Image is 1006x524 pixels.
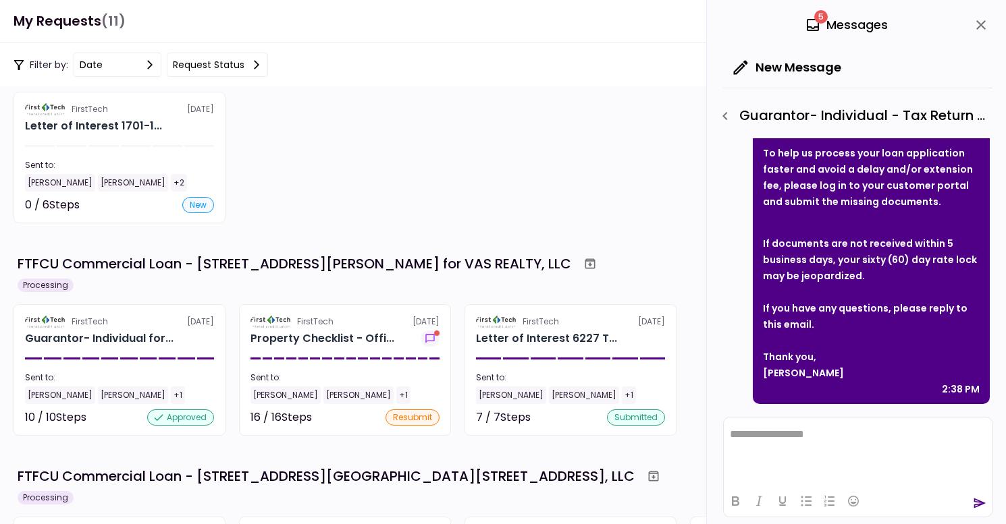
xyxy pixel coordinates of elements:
[18,491,74,504] div: Processing
[476,330,617,347] div: Letter of Interest 6227 Thompson Road
[14,7,126,35] h1: My Requests
[171,174,187,192] div: +2
[25,409,86,426] div: 10 / 10 Steps
[25,159,214,171] div: Sent to:
[250,409,312,426] div: 16 / 16 Steps
[578,252,602,276] button: Archive workflow
[607,409,665,426] div: submitted
[80,57,103,72] div: date
[250,316,440,328] div: [DATE]
[641,464,666,488] button: Archive workflow
[25,330,174,347] div: Guarantor- Individual for VAS REALTY, LLC Vardhaman Bawari
[814,10,828,24] span: 5
[98,174,168,192] div: [PERSON_NAME]
[763,365,980,381] div: [PERSON_NAME]
[98,386,168,404] div: [PERSON_NAME]
[25,103,214,115] div: [DATE]
[18,279,74,292] div: Processing
[842,492,865,511] button: Emojis
[714,105,992,127] div: Guarantor- Individual - Tax Return - Guarantor
[171,386,185,404] div: +1
[25,372,214,384] div: Sent to:
[795,492,818,511] button: Bullet list
[763,349,980,365] div: Thank you,
[476,316,665,328] div: [DATE]
[25,386,95,404] div: [PERSON_NAME]
[74,53,161,77] button: date
[942,381,980,397] div: 2:38 PM
[549,386,619,404] div: [PERSON_NAME]
[805,15,888,35] div: Messages
[476,316,517,328] img: Partner logo
[147,409,214,426] div: approved
[763,300,980,332] div: If you have any questions, please reply to this email.
[421,330,440,347] button: show-messages
[25,174,95,192] div: [PERSON_NAME]
[747,492,770,511] button: Italic
[724,492,747,511] button: Bold
[622,386,636,404] div: +1
[72,316,108,328] div: FirstTech
[25,118,162,134] div: Letter of Interest 1701-1765 Rockville Pike
[476,372,665,384] div: Sent to:
[763,145,980,210] p: To help us process your loan application faster and avoid a delay and/or extension fee, please lo...
[763,235,980,284] div: If documents are not received within 5 business days, your sixty (60) day rate lock may be jeopar...
[25,103,66,115] img: Partner logo
[167,53,268,77] button: Request status
[250,372,440,384] div: Sent to:
[25,316,66,328] img: Partner logo
[476,409,531,426] div: 7 / 7 Steps
[818,492,841,511] button: Numbered list
[323,386,394,404] div: [PERSON_NAME]
[771,492,794,511] button: Underline
[14,53,268,77] div: Filter by:
[18,254,571,274] div: FTFCU Commercial Loan - [STREET_ADDRESS][PERSON_NAME] for VAS REALTY, LLC
[523,316,559,328] div: FirstTech
[182,197,214,213] div: new
[250,386,321,404] div: [PERSON_NAME]
[970,13,992,36] button: close
[18,466,635,486] div: FTFCU Commercial Loan - [STREET_ADDRESS][GEOGRAPHIC_DATA][STREET_ADDRESS], LLC
[396,386,411,404] div: +1
[973,496,986,510] button: send
[250,316,292,328] img: Partner logo
[25,197,80,213] div: 0 / 6 Steps
[250,330,394,347] div: Property Checklist - Office Retail for VAS REALTY, LLC 6227 Thompson Road
[724,417,992,485] iframe: Rich Text Area
[25,316,214,328] div: [DATE]
[386,409,440,426] div: resubmit
[101,7,126,35] span: (11)
[72,103,108,115] div: FirstTech
[297,316,334,328] div: FirstTech
[476,386,546,404] div: [PERSON_NAME]
[723,50,852,85] button: New Message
